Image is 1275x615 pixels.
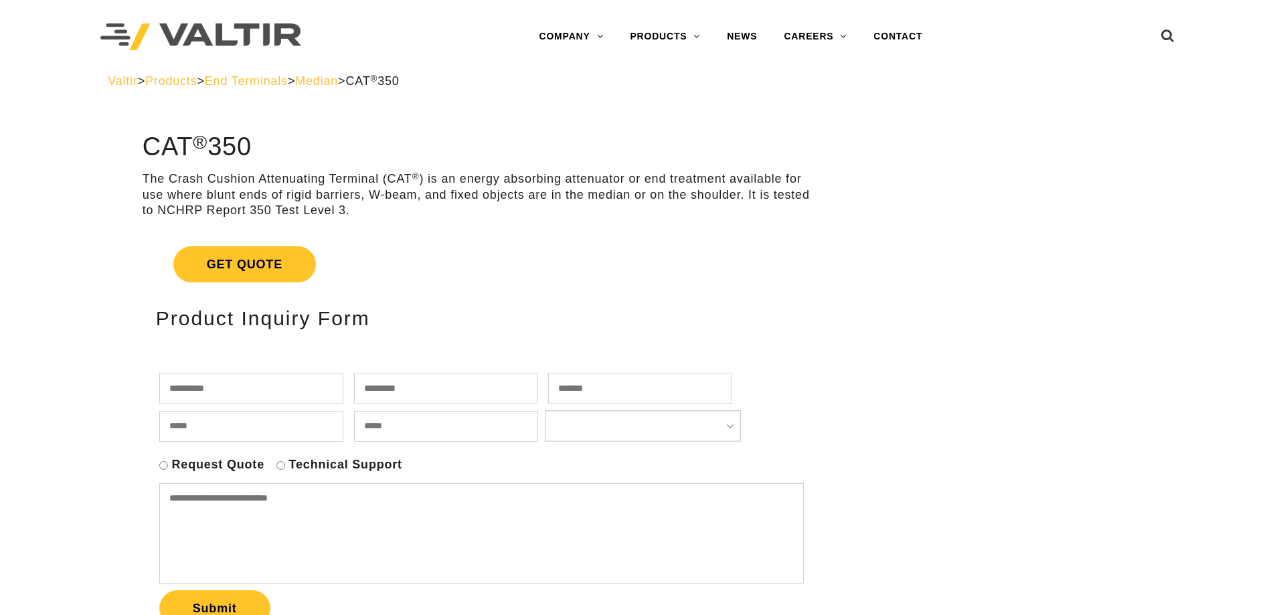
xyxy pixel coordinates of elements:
img: Valtir [100,23,301,51]
a: End Terminals [205,74,288,88]
a: Products [145,74,197,88]
span: CAT 350 [345,74,399,88]
a: Median [295,74,338,88]
p: The Crash Cushion Attenuating Terminal (CAT ) is an energy absorbing attenuator or end treatment ... [143,171,814,218]
a: Valtir [108,74,137,88]
a: CAREERS [770,23,860,50]
a: CONTACT [860,23,936,50]
h2: Product Inquiry Form [156,307,800,329]
sup: ® [370,74,377,84]
h1: CAT 350 [143,133,814,161]
label: Request Quote [172,457,264,472]
sup: ® [193,131,207,153]
span: Get Quote [173,246,316,282]
sup: ® [412,171,420,181]
a: COMPANY [525,23,616,50]
div: > > > > [108,74,1167,89]
a: Get Quote [143,230,814,298]
label: Technical Support [289,457,402,472]
a: PRODUCTS [616,23,713,50]
a: NEWS [713,23,770,50]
